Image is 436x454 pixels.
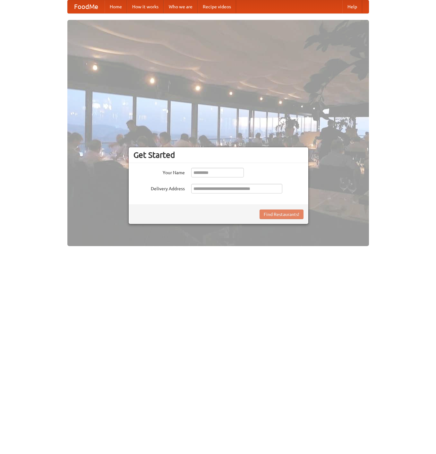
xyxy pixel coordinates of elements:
[133,184,185,192] label: Delivery Address
[164,0,198,13] a: Who we are
[342,0,362,13] a: Help
[133,168,185,176] label: Your Name
[68,0,105,13] a: FoodMe
[198,0,236,13] a: Recipe videos
[133,150,303,160] h3: Get Started
[127,0,164,13] a: How it works
[260,210,303,219] button: Find Restaurants!
[105,0,127,13] a: Home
